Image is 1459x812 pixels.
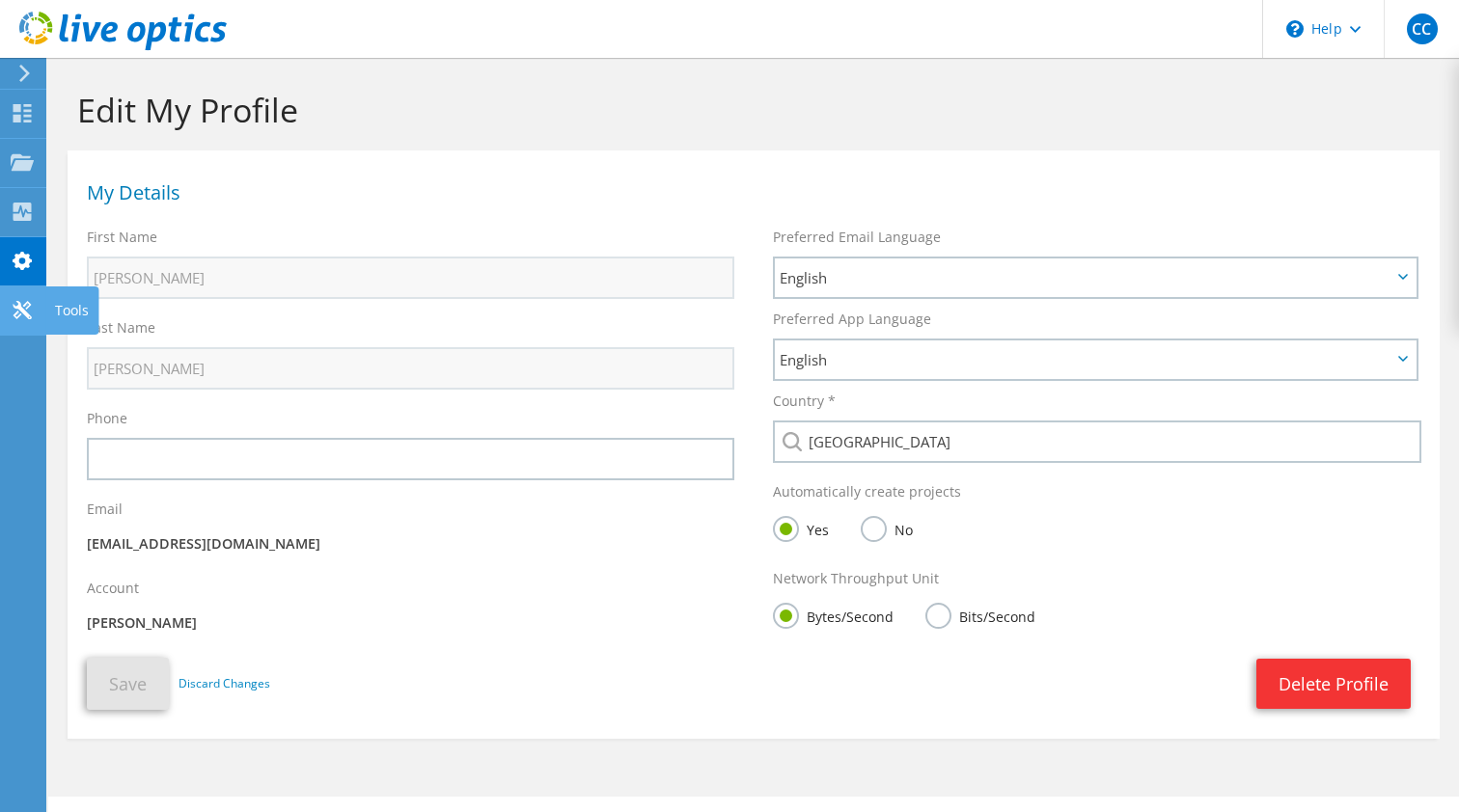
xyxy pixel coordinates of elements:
span: English [780,266,1391,289]
span: English [780,348,1391,371]
button: Save [87,658,169,710]
a: Delete Profile [1256,659,1411,709]
p: [EMAIL_ADDRESS][DOMAIN_NAME] [87,533,734,555]
label: Network Throughput Unit [773,569,939,588]
label: Email [87,500,123,519]
label: Country * [773,392,836,411]
svg: \n [1286,20,1304,38]
label: First Name [87,228,157,247]
a: Discard Changes [179,673,270,694]
h1: My Details [87,183,1411,203]
label: Automatically create projects [773,482,961,501]
label: Last Name [87,318,155,338]
label: No [861,516,913,540]
label: Preferred App Language [773,310,931,329]
label: Preferred Email Language [773,228,941,247]
label: Account [87,579,139,598]
span: CC [1407,14,1438,44]
p: [PERSON_NAME] [87,612,734,634]
label: Bits/Second [925,603,1035,627]
label: Bytes/Second [773,603,894,627]
div: Tools [45,286,98,335]
label: Phone [87,409,127,428]
h1: Edit My Profile [77,90,1420,130]
label: Yes [773,516,829,540]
